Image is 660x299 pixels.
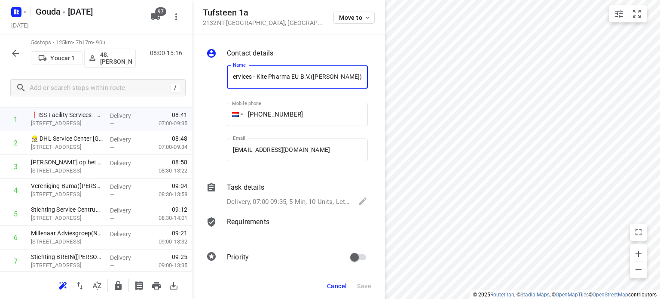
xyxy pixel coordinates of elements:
span: Reoptimize route [54,281,71,289]
p: Kruisweg 813 A, Hoofddorp [31,261,103,270]
p: Delivery [110,230,142,238]
a: Routetitan [490,292,514,298]
p: Youcar 1 [50,55,75,62]
span: Move to [339,14,371,21]
p: Delivery, 07:00-09:35, 5 Min, 10 Units, Let op levering via Security en hier aanmelden. NIET via ... [227,197,349,207]
div: / [171,83,180,92]
p: Priority [227,252,249,262]
p: Millenaar Adviesgroep(Naftascha Burger) [31,229,103,237]
span: — [110,144,114,151]
p: Task details [227,182,264,193]
p: 08:30-13:22 [145,166,187,175]
div: small contained button group [609,5,647,22]
p: Delivery [110,253,142,262]
span: 09:04 [172,182,187,190]
div: 3 [14,163,18,171]
p: 08:30-13:58 [145,190,187,199]
div: Netherlands: + 31 [227,103,243,126]
p: 54 stops • 125km • 7h17m • 90u [31,39,136,47]
p: Delivery [110,135,142,144]
p: Stichting Service Centrum Auteurs- en Naburige rechten(Crista van Leijen) [31,205,103,214]
span: 09:21 [172,229,187,237]
span: — [110,191,114,198]
button: Cancel [324,278,350,294]
p: 👷🏻 DHL Service Center [GEOGRAPHIC_DATA]([PERSON_NAME]) [31,134,103,143]
div: Requirements [206,217,368,243]
p: Delivery [110,159,142,167]
div: 6 [14,234,18,242]
button: Move to [333,12,375,24]
span: Download route [165,281,182,289]
span: — [110,215,114,222]
span: Print shipping labels [131,281,148,289]
p: Contact details [227,48,273,59]
p: Saturnusstraat 46, Hoofddorp [31,214,103,222]
span: Reverse route [71,281,89,289]
p: Leo op het werk – Crocs Hoofddorp(Martijn Duijnker) [31,158,103,166]
div: 7 [14,257,18,265]
span: 97 [155,7,166,16]
div: Contact details [206,48,368,60]
p: 2132NT [GEOGRAPHIC_DATA] , [GEOGRAPHIC_DATA] [203,19,323,26]
a: OpenMapTiles [556,292,589,298]
a: OpenStreetMap [593,292,628,298]
li: © 2025 , © , © © contributors [473,292,657,298]
span: 08:58 [172,158,187,166]
a: Stadia Maps [520,292,550,298]
span: 08:48 [172,134,187,143]
p: Requirements [227,217,269,227]
span: Sort by time window [89,281,106,289]
p: Stichting BREIN(Carla de Bruin) [31,253,103,261]
h5: Tufsteen 1a [203,8,323,18]
p: 48.[PERSON_NAME] [100,51,132,65]
label: Mobile phone [232,101,261,106]
p: ❗ISS Facility Services - Kite Pharma EU B.V.(Ahmed Emam) [31,111,103,119]
div: 5 [14,210,18,218]
p: Delivery [110,206,142,215]
span: 09:25 [172,253,187,261]
button: 48.[PERSON_NAME] [84,49,136,68]
span: — [110,120,114,127]
span: Print route [148,281,165,289]
span: 09:12 [172,205,187,214]
div: 4 [14,186,18,194]
svg: Edit [357,196,368,207]
p: [STREET_ADDRESS] [31,119,103,128]
p: Vereniging Buma(Jolanda van der Wal-Polman) [31,182,103,190]
span: — [110,262,114,269]
span: — [110,239,114,245]
h5: Rename [32,5,144,18]
p: Saturnusstraat 4662, Hoofddorp [31,190,103,199]
p: 09:00-13:35 [145,261,187,270]
input: 1 (702) 123-4567 [227,103,368,126]
p: 08:00-15:16 [150,49,186,58]
div: Task detailsDelivery, 07:00-09:35, 5 Min, 10 Units, Let op levering via Security en hier aanmelde... [206,182,368,208]
button: Fit zoom [628,5,645,22]
p: 09:00-13:32 [145,237,187,246]
h5: Project date [8,20,32,30]
span: 08:41 [172,111,187,119]
p: [STREET_ADDRESS] [31,143,103,151]
div: 2 [14,139,18,147]
span: Cancel [327,283,347,290]
p: Kruisweg 823 C, Hoofddorp [31,237,103,246]
p: 07:00-09:35 [145,119,187,128]
p: 08:30-14:01 [145,214,187,222]
p: Delivery [110,182,142,191]
button: 97 [147,8,164,25]
button: Lock route [110,277,127,294]
div: 1 [14,115,18,123]
p: 07:00-09:34 [145,143,187,151]
p: [STREET_ADDRESS] [31,166,103,175]
input: Add or search stops within route [30,81,171,95]
span: — [110,168,114,174]
button: Youcar 1 [31,51,82,65]
p: Delivery [110,111,142,120]
button: Map settings [611,5,628,22]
